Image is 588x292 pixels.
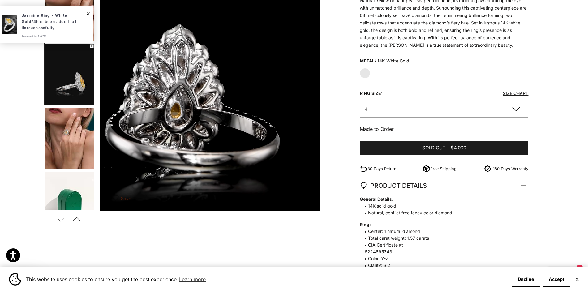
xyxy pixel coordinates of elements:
p: 30 Days Return [367,165,397,172]
img: #YellowGold #WhiteGold #RoseGold [45,44,94,105]
span: Natural, conflict free fancy color diamond [360,209,522,216]
span: This website uses cookies to ensure you get the best experience. [26,275,507,284]
summary: PRODUCT DETAILS [360,174,528,197]
p: 180 Days Warranty [493,165,528,172]
legend: Metal: [360,56,376,66]
a: Learn more [178,275,207,284]
span: 14K solid gold [360,203,522,209]
span: PRODUCT DETAILS [360,180,427,191]
img: #YellowGold #WhiteGold #RoseGold [45,172,94,233]
span: GIA Certificate #: 6224895343 [360,242,522,255]
button: Sold out-$4,000 [360,141,528,156]
button: Go to item 5 [44,43,95,105]
variant-option-value: 14K White Gold [377,56,409,66]
button: 4 [360,101,528,118]
button: Accept [543,272,570,287]
span: Jasmine Ring - White Gold/4 [22,13,67,24]
a: Powered by SWYM [17,34,91,41]
button: Go to item 6 [44,107,95,170]
span: Clarity: SI2 [360,262,522,269]
button: Go to item 7 [44,171,95,234]
div: has been added to successfully. [17,8,91,34]
span: $4,000 [451,144,466,152]
button: Decline [512,272,540,287]
img: #YellowGold #WhiteGold #RoseGold [45,108,94,169]
a: Size Chart [503,91,528,96]
img: wishlist [112,195,121,201]
strong: Ring: [360,221,522,228]
button: Close Notification [87,10,90,16]
span: Sold out [422,144,446,152]
legend: Ring Size: [360,89,383,98]
span: Color: Y-Z [360,255,522,262]
span: Center: 1 natural diamond [360,228,522,235]
img: Cookie banner [9,273,21,286]
span: 4 [365,106,367,112]
p: Free Shipping [430,165,457,172]
button: Close [575,277,579,281]
strong: General Details: [360,196,522,203]
button: Add to Wishlist [112,192,131,204]
p: Made to Order [360,125,528,133]
span: Total carat weight: 1.57 carats [360,235,522,242]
